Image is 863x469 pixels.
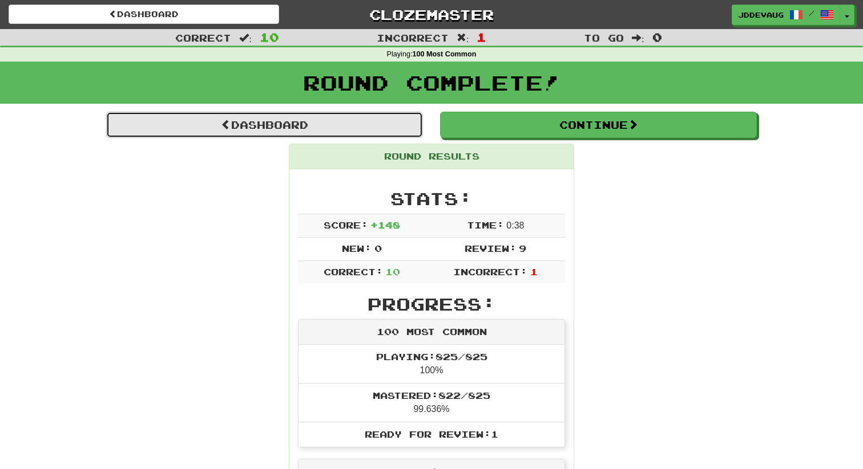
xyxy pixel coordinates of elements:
a: Clozemaster [296,5,567,25]
span: Review: [465,243,517,254]
span: 1 [530,266,538,277]
span: 10 [385,266,400,277]
span: Incorrect [377,32,449,43]
span: Time: [467,219,504,230]
span: New: [342,243,372,254]
h1: Round Complete! [4,71,859,94]
li: 100% [299,345,564,384]
span: Ready for Review: 1 [365,429,498,439]
span: 0 : 38 [506,221,524,230]
span: : [239,33,252,43]
span: Correct [175,32,231,43]
span: : [632,33,644,43]
span: Playing: 825 / 825 [376,351,487,362]
div: Round Results [289,144,574,169]
span: Mastered: 822 / 825 [373,390,490,401]
a: Dashboard [106,112,423,138]
strong: 100 Most Common [412,50,476,58]
span: jddevaug [738,10,784,20]
li: 99.636% [299,383,564,422]
a: jddevaug / [732,5,840,25]
span: / [809,9,814,17]
span: 10 [260,30,279,44]
span: 0 [374,243,382,254]
span: 0 [652,30,662,44]
a: Dashboard [9,5,279,24]
h2: Stats: [298,189,565,208]
button: Continue [440,112,757,138]
span: 1 [477,30,486,44]
span: Correct: [324,266,383,277]
span: To go [584,32,624,43]
span: Score: [324,219,368,230]
span: 9 [519,243,526,254]
span: : [457,33,469,43]
span: Incorrect: [453,266,527,277]
span: + 148 [370,219,400,230]
div: 100 Most Common [299,320,564,345]
h2: Progress: [298,295,565,313]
